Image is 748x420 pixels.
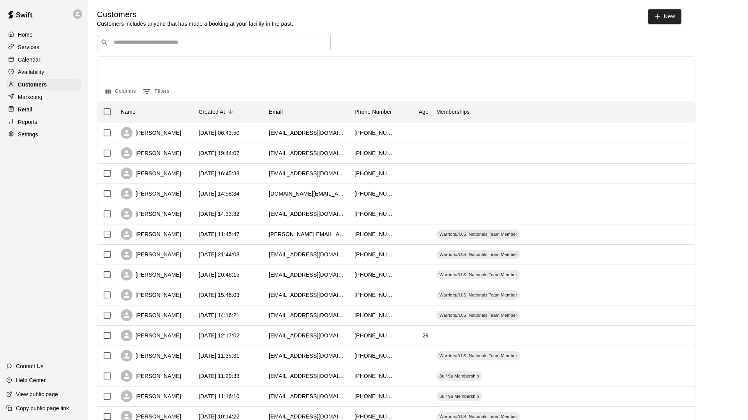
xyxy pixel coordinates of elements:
[199,291,240,299] div: 2025-08-14 15:46:03
[195,101,265,123] div: Created At
[121,249,181,260] div: [PERSON_NAME]
[199,230,240,238] div: 2025-08-15 11:45:47
[199,101,225,123] div: Created At
[121,127,181,139] div: [PERSON_NAME]
[436,101,470,123] div: Memberships
[199,372,240,380] div: 2025-08-14 11:29:33
[199,352,240,360] div: 2025-08-14 11:35:31
[436,393,482,399] span: 8u / 9u Membership
[355,291,393,299] div: +16605253686
[269,372,347,380] div: jessreschly@gmail.com
[121,269,181,281] div: [PERSON_NAME]
[355,129,393,137] div: +15732968658
[121,228,181,240] div: [PERSON_NAME]
[18,131,38,138] p: Settings
[269,101,283,123] div: Email
[199,251,240,258] div: 2025-08-14 21:44:08
[16,362,44,370] p: Contact Us
[225,106,236,117] button: Sort
[355,392,393,400] div: +15732280476
[121,289,181,301] div: [PERSON_NAME]
[141,85,171,98] button: Show filters
[269,129,347,137] div: vturner639@gmail.com
[121,309,181,321] div: [PERSON_NAME]
[6,66,81,78] a: Availability
[436,413,520,420] span: Warriors//U.S. Nationals Team Member
[6,41,81,53] a: Services
[16,390,58,398] p: View public page
[18,106,32,113] p: Retail
[355,210,393,218] div: +15737216635
[199,129,240,137] div: 2025-08-16 06:43:50
[436,392,482,401] div: 8u / 9u Membership
[6,91,81,103] a: Marketing
[422,332,429,339] div: 29
[355,251,393,258] div: +15738083415
[269,210,347,218] div: heatherrisenhoover@hotmail.com
[648,9,681,24] a: New
[199,149,240,157] div: 2025-08-15 19:44:07
[6,79,81,90] div: Customers
[269,271,347,279] div: ateter85@gmail.com
[18,31,33,39] p: Home
[355,169,393,177] div: +15733031406
[16,404,69,412] p: Copy public page link
[97,35,331,50] div: Search customers by name or email
[436,353,520,359] span: Warriors//U.S. Nationals Team Member
[18,43,39,51] p: Services
[269,190,347,198] div: bryce.a.bond@gmail.com
[104,85,138,98] button: Select columns
[436,312,520,318] span: Warriors//U.S. Nationals Team Member
[355,332,393,339] div: +14049921767
[436,270,520,279] div: Warriors//U.S. Nationals Team Member
[355,311,393,319] div: +15734804560
[436,251,520,258] span: Warriors//U.S. Nationals Team Member
[121,370,181,382] div: [PERSON_NAME]
[6,116,81,128] a: Reports
[6,54,81,65] a: Calendar
[436,231,520,237] span: Warriors//U.S. Nationals Team Member
[121,147,181,159] div: [PERSON_NAME]
[355,352,393,360] div: +18017124315
[265,101,351,123] div: Email
[199,271,240,279] div: 2025-08-14 20:46:15
[121,208,181,220] div: [PERSON_NAME]
[121,101,136,123] div: Name
[18,93,42,101] p: Marketing
[18,68,44,76] p: Availability
[397,101,432,123] div: Age
[436,290,520,300] div: Warriors//U.S. Nationals Team Member
[121,188,181,199] div: [PERSON_NAME]
[355,190,393,198] div: +15739993332
[355,230,393,238] div: +15734899018
[436,292,520,298] span: Warriors//U.S. Nationals Team Member
[199,332,240,339] div: 2025-08-14 12:17:02
[269,169,347,177] div: brookeberkey@gmail.com
[18,118,37,126] p: Reports
[6,129,81,140] a: Settings
[269,352,347,360] div: dludwig3737@gmail.com
[6,104,81,115] a: Retail
[121,390,181,402] div: [PERSON_NAME]
[121,350,181,362] div: [PERSON_NAME]
[16,376,46,384] p: Help Center
[121,168,181,179] div: [PERSON_NAME]
[351,101,397,123] div: Phone Number
[199,392,240,400] div: 2025-08-14 11:16:10
[199,169,240,177] div: 2025-08-15 16:45:38
[355,271,393,279] div: +16603469662
[18,56,41,64] p: Calendar
[199,210,240,218] div: 2025-08-15 14:33:32
[436,373,482,379] span: 8u / 9u Membership
[117,101,195,123] div: Name
[436,272,520,278] span: Warriors//U.S. Nationals Team Member
[269,392,347,400] div: bolerjackjodi@yahoo.com
[269,311,347,319] div: mna_sykora@yahoo.com
[432,101,549,123] div: Memberships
